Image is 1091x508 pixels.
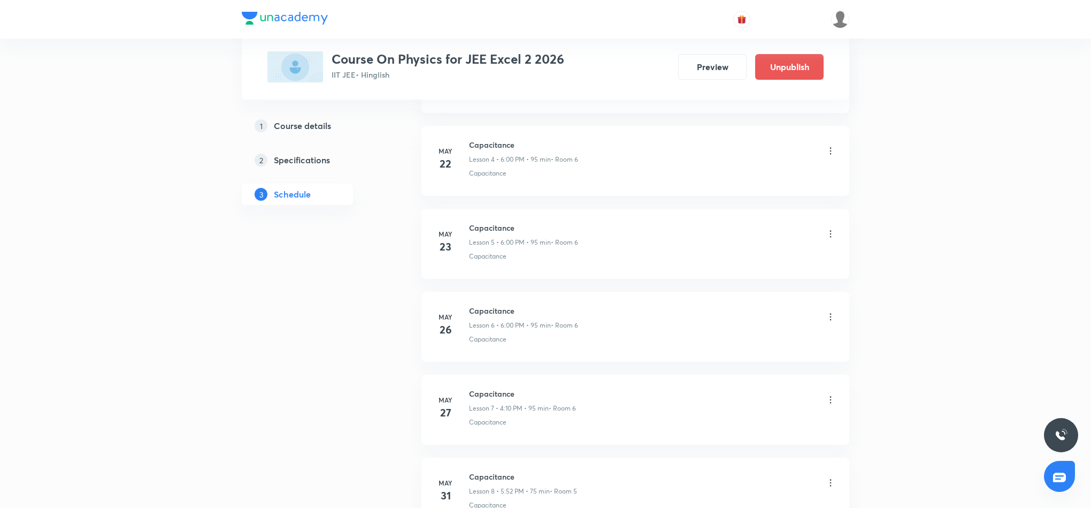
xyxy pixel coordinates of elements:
[332,51,564,67] h3: Course On Physics for JEE Excel 2 2026
[435,405,456,421] h4: 27
[435,478,456,488] h6: May
[274,154,330,166] h5: Specifications
[435,312,456,322] h6: May
[435,156,456,172] h4: 22
[469,305,578,316] h6: Capacitance
[242,12,328,27] a: Company Logo
[274,188,311,201] h5: Schedule
[737,14,747,24] img: avatar
[435,146,456,156] h6: May
[469,388,576,399] h6: Capacitance
[469,252,506,261] p: Capacitance
[549,404,576,413] p: • Room 6
[469,418,506,427] p: Capacitance
[469,155,551,164] p: Lesson 4 • 6:00 PM • 95 min
[1055,429,1067,442] img: ttu
[469,471,577,482] h6: Capacitance
[469,487,550,496] p: Lesson 8 • 5:52 PM • 75 min
[267,51,323,82] img: 3E906D15-4607-4680-AE4C-9C14AD023B50_plus.png
[469,238,551,247] p: Lesson 5 • 6:00 PM • 95 min
[551,321,578,330] p: • Room 6
[255,119,267,132] p: 1
[469,139,578,150] h6: Capacitance
[469,321,551,330] p: Lesson 6 • 6:00 PM • 95 min
[469,335,506,344] p: Capacitance
[435,239,456,255] h4: 23
[755,54,824,80] button: Unpublish
[435,488,456,504] h4: 31
[435,229,456,239] h6: May
[435,322,456,338] h4: 26
[332,69,564,80] p: IIT JEE • Hinglish
[551,238,578,247] p: • Room 6
[469,404,549,413] p: Lesson 7 • 4:10 PM • 95 min
[242,149,387,171] a: 2Specifications
[274,119,331,132] h5: Course details
[831,10,849,28] img: Shivank
[255,154,267,166] p: 2
[255,188,267,201] p: 3
[678,54,747,80] button: Preview
[242,12,328,25] img: Company Logo
[242,115,387,137] a: 1Course details
[435,395,456,405] h6: May
[469,169,506,178] p: Capacitance
[733,11,750,28] button: avatar
[551,155,578,164] p: • Room 6
[469,222,578,233] h6: Capacitance
[550,487,577,496] p: • Room 5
